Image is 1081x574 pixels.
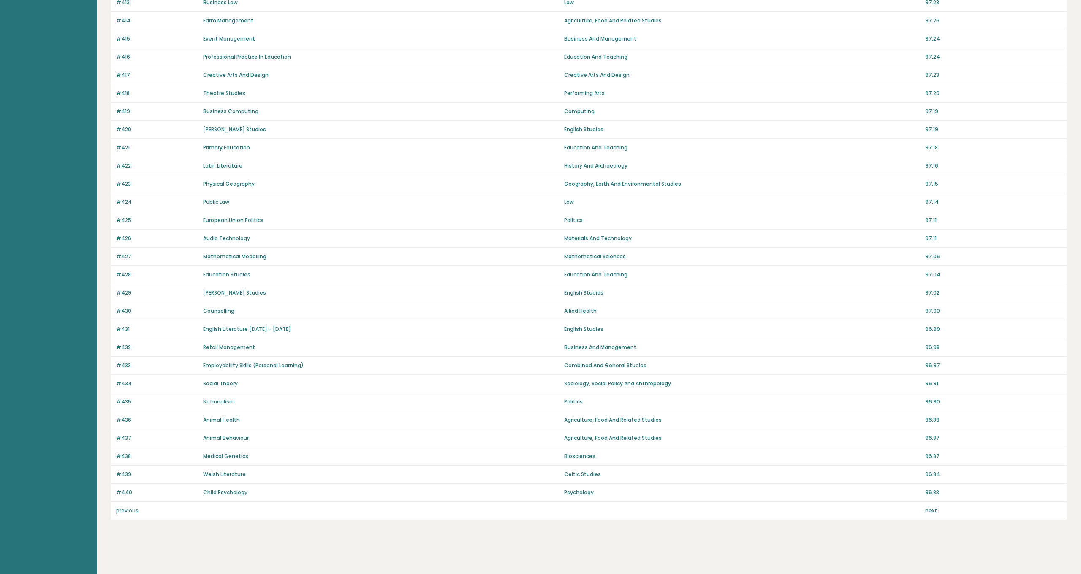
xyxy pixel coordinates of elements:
p: #418 [116,89,198,97]
p: Agriculture, Food And Related Studies [564,434,920,442]
p: 97.26 [925,17,1062,24]
p: 96.91 [925,380,1062,387]
p: Computing [564,108,920,115]
p: #432 [116,344,198,351]
p: #417 [116,71,198,79]
p: Business And Management [564,35,920,43]
a: Latin Literature [203,162,242,169]
p: #415 [116,35,198,43]
p: #437 [116,434,198,442]
p: 97.02 [925,289,1062,297]
p: English Studies [564,289,920,297]
p: 97.16 [925,162,1062,170]
p: 96.98 [925,344,1062,351]
p: 97.15 [925,180,1062,188]
p: 97.11 [925,217,1062,224]
p: 97.24 [925,53,1062,61]
a: Event Management [203,35,255,42]
a: Mathematical Modelling [203,253,266,260]
a: Welsh Literature [203,471,246,478]
a: Audio Technology [203,235,250,242]
a: Animal Health [203,416,240,423]
p: Mathematical Sciences [564,253,920,260]
a: [PERSON_NAME] Studies [203,126,266,133]
p: History And Archaeology [564,162,920,170]
p: #430 [116,307,198,315]
p: Education And Teaching [564,53,920,61]
p: Geography, Earth And Environmental Studies [564,180,920,188]
p: 97.23 [925,71,1062,79]
p: Politics [564,217,920,224]
p: Education And Teaching [564,271,920,279]
a: Primary Education [203,144,250,151]
p: 97.18 [925,144,1062,152]
p: English Studies [564,325,920,333]
p: #429 [116,289,198,297]
a: Theatre Studies [203,89,245,97]
p: #434 [116,380,198,387]
a: Medical Genetics [203,452,248,460]
a: Animal Behaviour [203,434,249,441]
a: Retail Management [203,344,255,351]
p: #425 [116,217,198,224]
p: Celtic Studies [564,471,920,478]
p: Business And Management [564,344,920,351]
p: 97.20 [925,89,1062,97]
p: 97.00 [925,307,1062,315]
p: #433 [116,362,198,369]
a: Employability Skills (Personal Learning) [203,362,304,369]
a: previous [116,507,139,514]
p: 97.19 [925,126,1062,133]
p: Sociology, Social Policy And Anthropology [564,380,920,387]
p: #421 [116,144,198,152]
p: 97.19 [925,108,1062,115]
p: Psychology [564,489,920,496]
a: Education Studies [203,271,250,278]
p: 96.90 [925,398,1062,406]
a: Counselling [203,307,234,314]
p: Education And Teaching [564,144,920,152]
p: 96.99 [925,325,1062,333]
a: English Literature [DATE] - [DATE] [203,325,291,333]
p: 97.24 [925,35,1062,43]
a: Business Computing [203,108,258,115]
p: #422 [116,162,198,170]
p: Politics [564,398,920,406]
p: Materials And Technology [564,235,920,242]
p: 96.89 [925,416,1062,424]
p: #435 [116,398,198,406]
a: Professional Practice In Education [203,53,291,60]
p: #427 [116,253,198,260]
p: Allied Health [564,307,920,315]
p: 96.84 [925,471,1062,478]
p: Agriculture, Food And Related Studies [564,17,920,24]
a: Child Psychology [203,489,247,496]
p: 97.11 [925,235,1062,242]
p: 97.04 [925,271,1062,279]
p: Law [564,198,920,206]
a: Farm Management [203,17,253,24]
a: [PERSON_NAME] Studies [203,289,266,296]
p: #414 [116,17,198,24]
p: English Studies [564,126,920,133]
p: #436 [116,416,198,424]
a: Creative Arts And Design [203,71,269,79]
p: #426 [116,235,198,242]
a: next [925,507,937,514]
p: 96.97 [925,362,1062,369]
a: Public Law [203,198,229,206]
a: European Union Politics [203,217,263,224]
p: #420 [116,126,198,133]
a: Social Theory [203,380,238,387]
p: 96.87 [925,434,1062,442]
p: #428 [116,271,198,279]
p: #438 [116,452,198,460]
p: Combined And General Studies [564,362,920,369]
p: 96.83 [925,489,1062,496]
p: 97.06 [925,253,1062,260]
p: 97.14 [925,198,1062,206]
p: 96.87 [925,452,1062,460]
p: #440 [116,489,198,496]
p: Agriculture, Food And Related Studies [564,416,920,424]
p: Performing Arts [564,89,920,97]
